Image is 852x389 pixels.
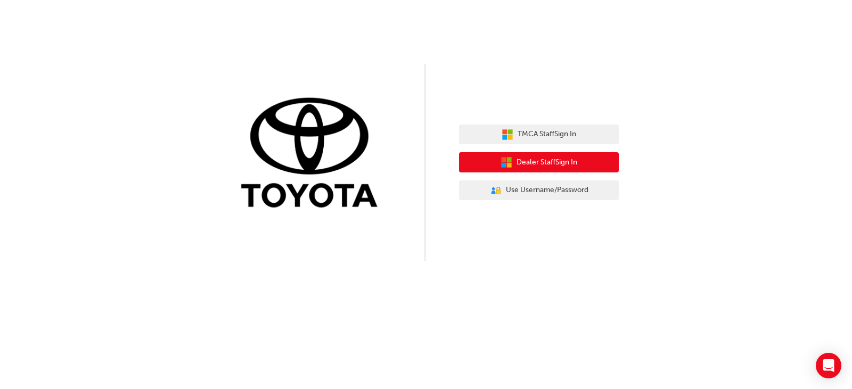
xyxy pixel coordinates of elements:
[459,152,619,172] button: Dealer StaffSign In
[506,184,588,196] span: Use Username/Password
[233,95,393,213] img: Trak
[517,156,577,169] span: Dealer Staff Sign In
[459,125,619,145] button: TMCA StaffSign In
[459,180,619,201] button: Use Username/Password
[816,353,841,378] div: Open Intercom Messenger
[518,128,576,140] span: TMCA Staff Sign In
